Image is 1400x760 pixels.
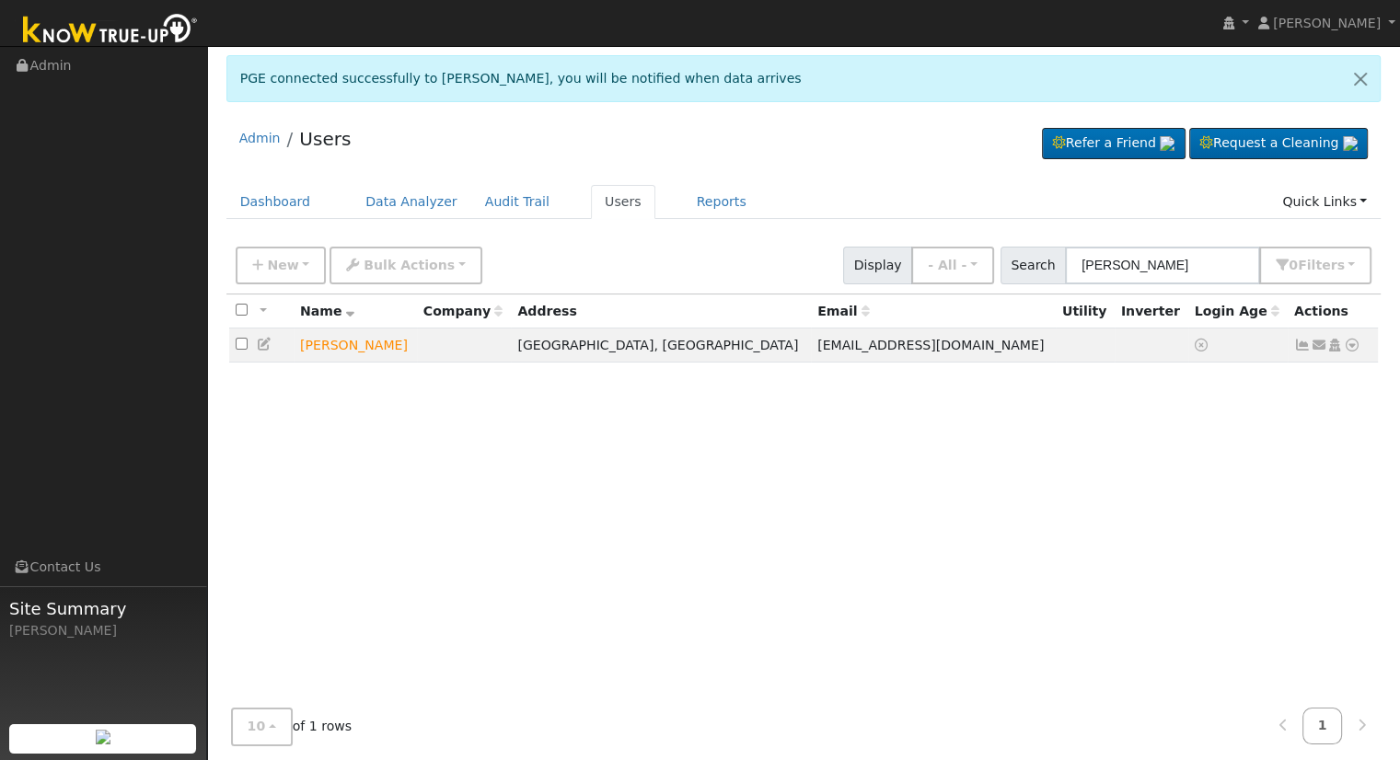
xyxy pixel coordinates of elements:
span: Bulk Actions [364,258,455,272]
a: Refer a Friend [1042,128,1186,159]
a: Dashboard [226,185,325,219]
a: Quick Links [1268,185,1381,219]
span: Email [817,304,869,318]
a: Users [591,185,655,219]
img: Know True-Up [14,10,207,52]
a: Audit Trail [471,185,563,219]
div: Utility [1062,302,1108,321]
span: Company name [423,304,503,318]
span: 10 [248,720,266,734]
a: Not connected [1294,338,1311,352]
a: mberubeca@aol.com [1311,336,1327,355]
button: Bulk Actions [330,247,481,284]
span: Name [300,304,354,318]
a: Reports [683,185,760,219]
button: - All - [911,247,994,284]
input: Search [1065,247,1260,284]
span: [PERSON_NAME] [1273,16,1381,30]
a: Data Analyzer [352,185,471,219]
span: s [1336,258,1344,272]
a: Edit User [257,337,273,351]
td: [GEOGRAPHIC_DATA], [GEOGRAPHIC_DATA] [511,328,811,363]
a: Users [299,128,351,150]
button: 10 [231,708,293,746]
img: retrieve [96,730,110,744]
img: retrieve [1343,136,1358,151]
div: PGE connected successfully to [PERSON_NAME], you will be notified when data arrives [226,55,1382,102]
div: Inverter [1121,302,1182,321]
span: Days since last login [1195,304,1279,318]
a: Admin [239,131,281,145]
button: New [236,247,327,284]
span: of 1 rows [231,708,353,746]
a: 1 [1302,708,1343,744]
span: Site Summary [9,596,197,621]
div: [PERSON_NAME] [9,621,197,640]
span: Search [1001,247,1066,284]
div: Address [517,302,804,321]
a: Request a Cleaning [1189,128,1368,159]
span: Filter [1298,258,1345,272]
td: Lead [294,328,417,363]
span: Display [843,247,912,284]
a: Other actions [1344,336,1360,355]
span: New [267,258,298,272]
a: Login As [1326,338,1343,352]
span: [EMAIL_ADDRESS][DOMAIN_NAME] [817,338,1044,352]
a: Close [1341,56,1380,101]
button: 0Filters [1259,247,1371,284]
img: retrieve [1160,136,1174,151]
div: Actions [1294,302,1371,321]
a: No login access [1195,338,1211,352]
